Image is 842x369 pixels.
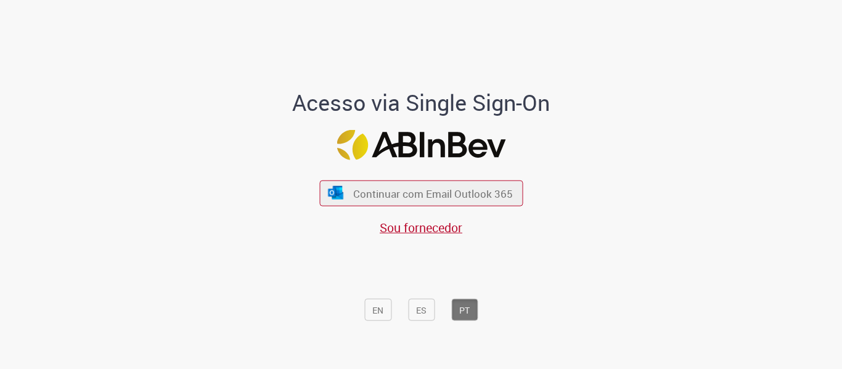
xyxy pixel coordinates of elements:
img: ícone Azure/Microsoft 360 [327,186,345,199]
img: Logotipo ABInBev [337,130,505,160]
button: ícone Azure/Microsoft 360 Continuar com Email Outlook 365 [319,180,523,206]
font: Acesso via Single Sign-On [292,87,550,117]
font: Continuar com Email Outlook 365 [353,187,513,201]
button: EN [364,299,391,321]
font: ES [416,304,427,316]
font: PT [459,304,470,316]
button: ES [408,299,435,321]
font: EN [372,304,383,316]
button: PT [451,299,478,321]
a: Sou fornecedor [380,219,462,236]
